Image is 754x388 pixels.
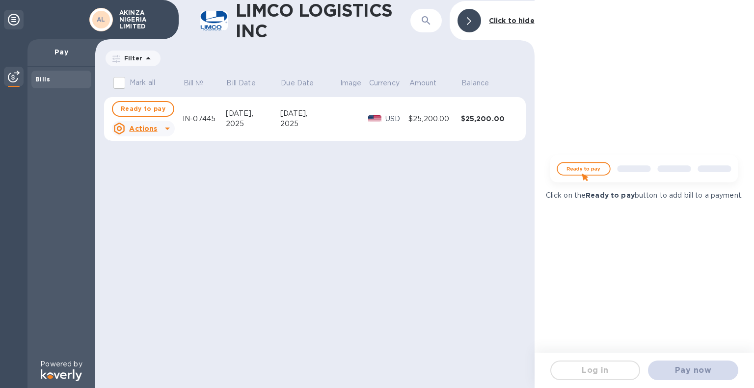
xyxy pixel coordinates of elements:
[119,9,168,30] p: AKINZA NIGERIA LIMITED
[183,114,226,124] div: IN-07445
[35,76,50,83] b: Bills
[409,78,437,88] p: Amount
[41,369,82,381] img: Logo
[280,108,340,119] div: [DATE],
[35,47,87,57] p: Pay
[340,78,362,88] p: Image
[226,78,255,88] p: Bill Date
[408,114,461,124] div: $25,200.00
[586,191,635,199] b: Ready to pay
[120,54,142,62] p: Filter
[112,101,174,117] button: Ready to pay
[121,103,165,115] span: Ready to pay
[129,125,157,132] u: Actions
[130,78,155,88] p: Mark all
[226,108,280,119] div: [DATE],
[226,119,280,129] div: 2025
[226,78,268,88] span: Bill Date
[280,119,340,129] div: 2025
[184,78,204,88] p: Bill №
[369,78,400,88] p: Currency
[281,78,326,88] span: Due Date
[461,78,502,88] span: Balance
[546,190,743,201] p: Click on the button to add bill to a payment.
[409,78,450,88] span: Amount
[281,78,314,88] p: Due Date
[461,78,489,88] p: Balance
[461,114,516,124] div: $25,200.00
[368,115,381,122] img: USD
[40,359,82,369] p: Powered by
[184,78,216,88] span: Bill №
[489,17,535,25] b: Click to hide
[97,16,106,23] b: AL
[385,114,408,124] p: USD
